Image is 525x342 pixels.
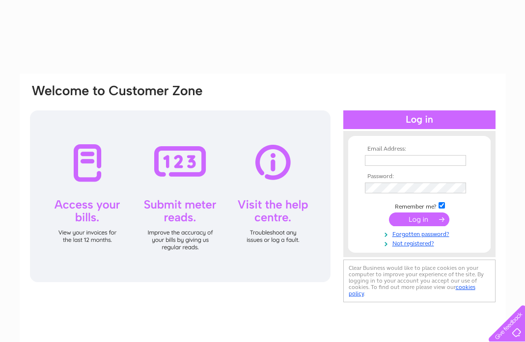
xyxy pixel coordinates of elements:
[389,212,449,226] input: Submit
[365,229,476,238] a: Forgotten password?
[362,201,476,210] td: Remember me?
[343,260,496,302] div: Clear Business would like to place cookies on your computer to improve your experience of the sit...
[365,238,476,247] a: Not registered?
[362,146,476,153] th: Email Address:
[362,173,476,180] th: Password:
[349,284,475,297] a: cookies policy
